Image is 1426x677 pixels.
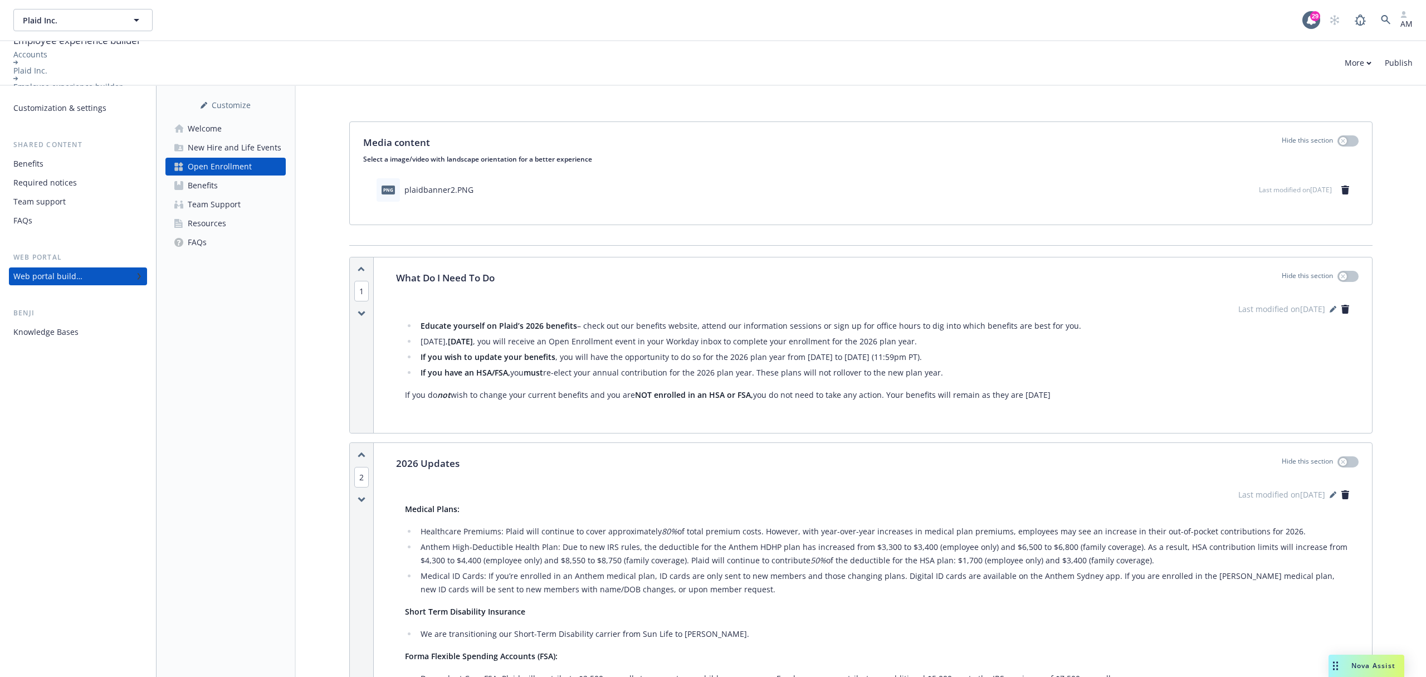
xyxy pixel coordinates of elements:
a: remove [1341,186,1350,194]
div: Knowledge Bases [13,323,79,341]
button: download file [1227,184,1235,196]
button: More [1331,54,1385,72]
strong: not [437,389,451,400]
div: Required notices [13,174,77,192]
a: Benefits [9,155,147,173]
button: preview file [1244,184,1254,196]
span: 1 [354,281,369,301]
li: – check out our benefits website, attend our information sessions or sign up for office hours to ... [417,319,1350,333]
a: editPencil [1330,306,1336,313]
li: Healthcare Premiums: Plaid will continue to cover approximately of total premium costs. However, ... [417,525,1350,538]
a: Search [1375,9,1397,31]
strong: If you wish to update your benefits [421,352,555,362]
div: Benefits [13,155,43,173]
a: FAQs [9,212,147,230]
div: Benefits [188,177,218,194]
a: Knowledge Bases [9,323,147,341]
li: , you will have the opportunity to do so for the 2026 plan year from [DATE] to [DATE] (11:59pm PT). [417,350,1350,364]
strong: NOT enrolled in an HSA or FSA, [635,389,753,400]
div: Benji [9,308,147,319]
li: you re-elect your annual contribution for the 2026 plan year. These plans will not rollover to th... [417,366,1350,379]
p: 2026 Updates [396,456,460,471]
a: Benefits [165,177,286,194]
a: Resources [165,215,286,232]
p: Media content [363,135,430,150]
strong: Medical Plans: [405,504,460,514]
strong: If you have an HSA/FSA, [421,367,510,378]
button: 2 [354,471,369,483]
a: Report a Bug [1349,9,1371,31]
p: Select a image/video with landscape orientation for a better experience [363,154,1359,164]
div: Web portal [9,252,147,263]
div: AM [1400,18,1413,30]
a: remove [1341,305,1350,314]
a: Welcome [165,120,286,138]
span: Last modified on [DATE] [1238,489,1325,500]
div: More [1345,55,1371,71]
a: Start snowing [1324,9,1346,31]
span: Last modified on [DATE] [1238,303,1325,315]
a: Required notices [9,174,147,192]
span: 2 [354,467,369,488]
div: Drag to move [1329,655,1342,677]
strong: must [524,367,543,378]
span: Employee experience builder [13,33,141,48]
span: PNG [382,186,395,194]
button: 1 [354,285,369,297]
a: Customization & settings [9,99,147,117]
div: Open Enrollment [188,158,252,176]
button: Plaid Inc. [13,9,153,31]
a: editPencil [1330,491,1336,498]
div: Web portal builder [13,267,82,285]
button: Customize [165,99,286,111]
span: Nova Assist [1351,661,1395,670]
a: Team support [9,193,147,211]
div: Team Support [188,196,241,213]
a: Open Enrollment [165,158,286,176]
strong: [DATE] [448,336,473,347]
div: Publish [1385,55,1413,71]
div: New Hire and Life Events [188,139,281,157]
p: Hide this section [1282,135,1333,150]
li: Anthem High-Deductible Health Plan: Due to new IRS rules, the deductible for the Anthem HDHP plan... [417,540,1350,567]
li: Medical ID Cards: If you’re enrolled in an Anthem medical plan, ID cards are only sent to new mem... [417,569,1350,596]
a: New Hire and Life Events [165,139,286,157]
p: Hide this section [1282,456,1333,471]
div: plaidbanner2.PNG [404,184,473,196]
a: FAQs [165,233,286,251]
a: Team Support [165,196,286,213]
span: Last modified on [DATE] [1259,185,1332,194]
button: Publish [1385,54,1413,72]
div: Shared content [9,139,147,150]
div: Resources [188,215,226,232]
div: Welcome [188,120,222,138]
div: Team support [13,193,66,211]
em: 80% [662,526,677,537]
a: Accounts [13,49,47,60]
button: Nova Assist [1329,655,1404,677]
div: FAQs [13,212,32,230]
div: FAQs [188,233,207,251]
strong: Short Term Disability Insurance [405,606,525,617]
a: Plaid Inc. [13,65,47,76]
li: [DATE], , you will receive an Open Enrollment event in your Workday inbox to complete your enroll... [417,335,1350,348]
p: If you do wish to change your current benefits and you are you do not need to take any action. Yo... [405,388,1350,402]
a: remove [1341,490,1350,499]
div: 29 [1310,11,1320,21]
em: 50% [810,555,826,566]
div: Customization & settings [13,99,106,117]
li: We are transitioning our Short-Term Disability carrier from Sun Life to [PERSON_NAME]. [417,627,1350,641]
span: Plaid Inc. [23,14,119,26]
strong: Forma Flexible Spending Accounts (FSA): [405,651,558,661]
p: What Do I Need To Do [396,271,495,285]
strong: Educate yourself on Plaid’s 2026 benefits [421,320,577,331]
span: Employee experience builder [13,81,123,92]
a: Web portal builder [9,267,147,285]
p: Hide this section [1282,271,1333,285]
